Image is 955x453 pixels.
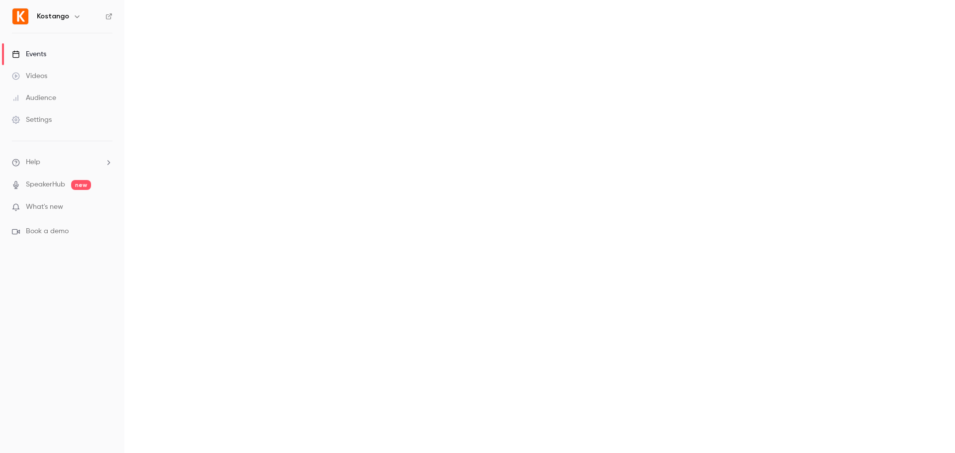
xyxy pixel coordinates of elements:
[37,11,69,21] h6: Kostango
[12,8,28,24] img: Kostango
[71,180,91,190] span: new
[26,180,65,190] a: SpeakerHub
[26,226,69,237] span: Book a demo
[12,93,56,103] div: Audience
[12,115,52,125] div: Settings
[12,49,46,59] div: Events
[26,157,40,168] span: Help
[12,157,112,168] li: help-dropdown-opener
[12,71,47,81] div: Videos
[26,202,63,212] span: What's new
